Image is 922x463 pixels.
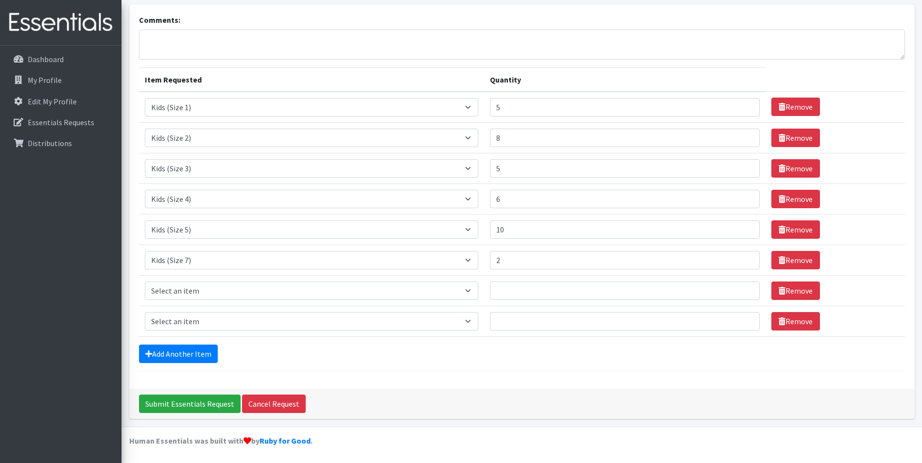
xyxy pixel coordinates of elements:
th: Item Requested [139,67,485,92]
a: Remove [771,220,820,239]
a: Add Another Item [139,345,218,363]
p: Dashboard [28,54,64,64]
a: Essentials Requests [4,113,118,132]
a: Distributions [4,133,118,153]
a: Remove [771,312,820,331]
a: Cancel Request [242,395,306,413]
strong: Human Essentials was built with by . [129,436,313,446]
a: Remove [771,98,820,116]
a: Dashboard [4,50,118,69]
p: My Profile [28,75,62,85]
p: Edit My Profile [28,97,77,106]
p: Essentials Requests [28,117,94,127]
a: Edit My Profile [4,92,118,111]
a: Remove [771,281,820,300]
a: Remove [771,190,820,208]
a: Remove [771,129,820,147]
th: Quantity [484,67,765,92]
a: Remove [771,251,820,269]
a: Ruby for Good [260,436,311,446]
a: Remove [771,159,820,178]
img: HumanEssentials [4,6,118,39]
a: My Profile [4,70,118,90]
label: Comments: [139,14,180,26]
p: Distributions [28,138,72,148]
input: Submit Essentials Request [139,395,241,413]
